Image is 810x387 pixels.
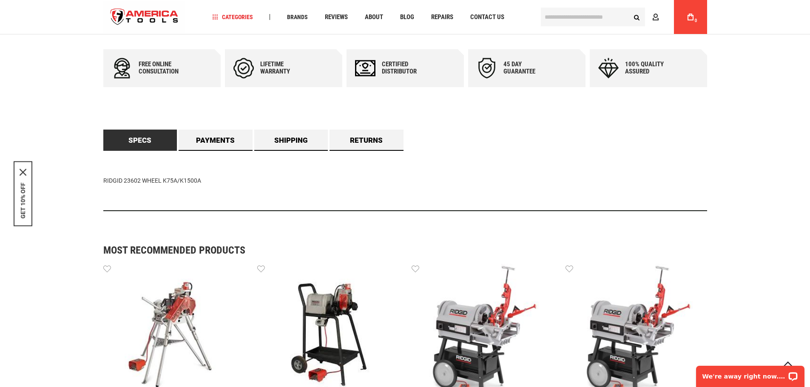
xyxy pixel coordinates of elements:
div: 45 day Guarantee [503,61,554,75]
div: 100% quality assured [625,61,676,75]
a: About [361,11,387,23]
div: RIDGID 23602 WHEEL K75A/K1500A [103,151,707,211]
span: Repairs [431,14,453,20]
a: Repairs [427,11,457,23]
span: Categories [212,14,253,20]
a: Categories [208,11,257,23]
span: Reviews [325,14,348,20]
a: Reviews [321,11,352,23]
span: About [365,14,383,20]
div: Lifetime warranty [260,61,311,75]
span: Contact Us [470,14,504,20]
span: Blog [400,14,414,20]
a: Specs [103,130,177,151]
button: Search [629,9,645,25]
a: Blog [396,11,418,23]
div: Certified Distributor [382,61,433,75]
a: Shipping [254,130,328,151]
svg: close icon [20,169,26,175]
a: store logo [103,1,186,33]
img: America Tools [103,1,186,33]
a: Payments [179,130,253,151]
span: Brands [287,14,308,20]
a: Contact Us [466,11,508,23]
a: Returns [330,130,404,151]
span: 0 [695,18,697,23]
div: Free online consultation [139,61,190,75]
button: GET 10% OFF [20,182,26,218]
a: Brands [283,11,312,23]
button: Close [20,169,26,175]
iframe: LiveChat chat widget [691,360,810,387]
strong: Most Recommended Products [103,245,677,255]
